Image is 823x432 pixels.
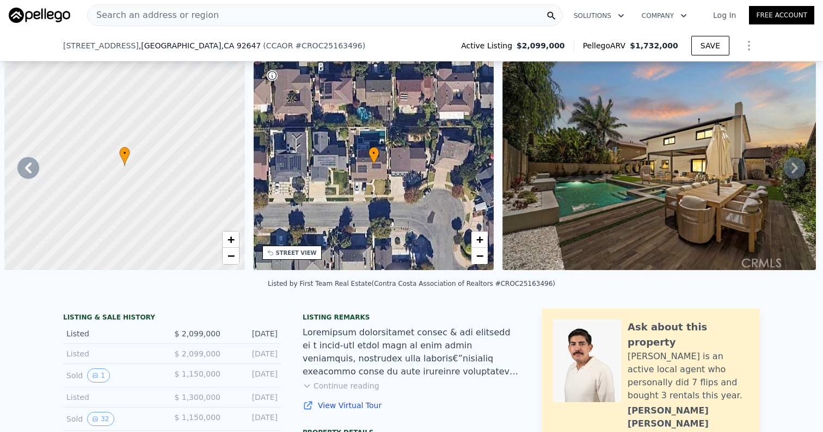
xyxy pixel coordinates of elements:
[119,147,130,166] div: •
[738,35,760,57] button: Show Options
[628,320,749,350] div: Ask about this property
[63,40,139,51] span: [STREET_ADDRESS]
[63,313,281,324] div: LISTING & SALE HISTORY
[368,148,379,158] span: •
[174,349,220,358] span: $ 2,099,000
[461,40,517,51] span: Active Listing
[628,350,749,402] div: [PERSON_NAME] is an active local agent who personally did 7 flips and bought 3 rentals this year.
[229,412,278,426] div: [DATE]
[276,249,317,257] div: STREET VIEW
[303,380,379,391] button: Continue reading
[227,233,234,246] span: +
[749,6,814,24] a: Free Account
[583,40,630,51] span: Pellego ARV
[229,392,278,403] div: [DATE]
[139,40,261,51] span: , [GEOGRAPHIC_DATA]
[66,348,163,359] div: Listed
[88,9,219,22] span: Search an address or region
[66,368,163,383] div: Sold
[502,61,816,270] img: Sale: 167277852 Parcel: 63558130
[229,368,278,383] div: [DATE]
[66,392,163,403] div: Listed
[221,41,261,50] span: , CA 92647
[691,36,729,55] button: SAVE
[87,368,110,383] button: View historical data
[174,329,220,338] span: $ 2,099,000
[174,393,220,402] span: $ 1,300,000
[700,10,749,21] a: Log In
[471,231,488,248] a: Zoom in
[633,6,696,26] button: Company
[229,328,278,339] div: [DATE]
[174,413,220,422] span: $ 1,150,000
[303,400,520,411] a: View Virtual Tour
[263,40,365,51] div: ( )
[628,404,749,430] div: [PERSON_NAME] [PERSON_NAME]
[223,231,239,248] a: Zoom in
[66,412,163,426] div: Sold
[368,147,379,166] div: •
[174,370,220,378] span: $ 1,150,000
[87,412,114,426] button: View historical data
[630,41,678,50] span: $1,732,000
[268,280,555,287] div: Listed by First Team Real Estate (Contra Costa Association of Realtors #CROC25163496)
[266,41,293,50] span: CCAOR
[295,41,362,50] span: # CROC25163496
[9,8,70,23] img: Pellego
[223,248,239,264] a: Zoom out
[476,249,483,262] span: −
[517,40,565,51] span: $2,099,000
[565,6,633,26] button: Solutions
[227,249,234,262] span: −
[229,348,278,359] div: [DATE]
[119,148,130,158] span: •
[303,313,520,322] div: Listing remarks
[303,326,520,378] div: Loremipsum dolorsitamet consec & adi elitsedd ei t incid-utl etdol magn al enim admin veniamquis,...
[66,328,163,339] div: Listed
[471,248,488,264] a: Zoom out
[476,233,483,246] span: +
